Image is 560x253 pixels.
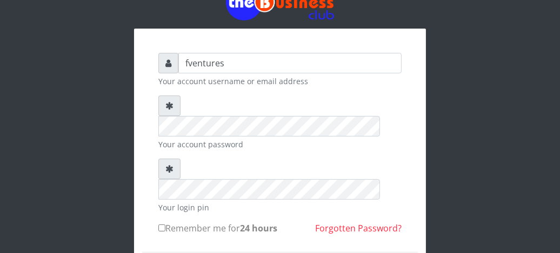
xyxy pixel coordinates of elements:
[240,222,277,234] b: 24 hours
[158,139,402,150] small: Your account password
[158,224,165,231] input: Remember me for24 hours
[158,76,402,87] small: Your account username or email address
[158,222,277,235] label: Remember me for
[178,53,402,73] input: Username or email address
[158,202,402,213] small: Your login pin
[315,222,402,234] a: Forgotten Password?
